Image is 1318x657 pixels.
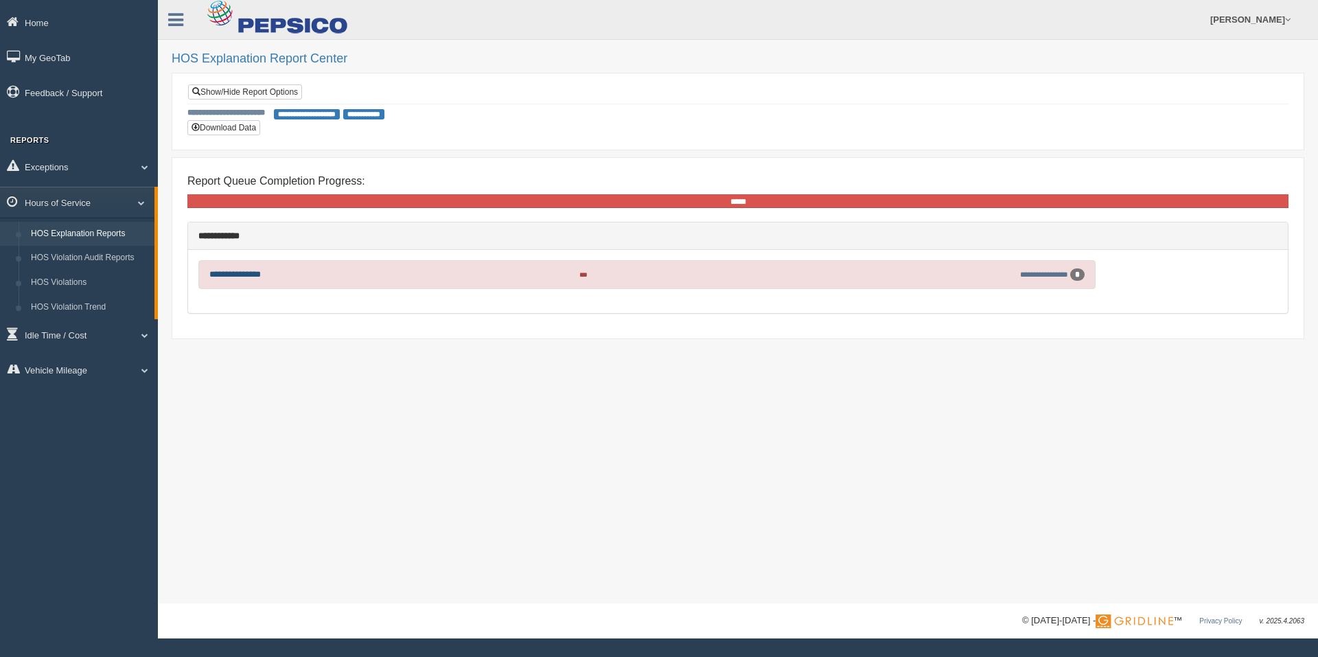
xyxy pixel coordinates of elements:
[25,246,154,270] a: HOS Violation Audit Reports
[1199,617,1242,625] a: Privacy Policy
[1096,614,1173,628] img: Gridline
[187,120,260,135] button: Download Data
[25,222,154,246] a: HOS Explanation Reports
[187,175,1288,187] h4: Report Queue Completion Progress:
[1260,617,1304,625] span: v. 2025.4.2063
[188,84,302,100] a: Show/Hide Report Options
[25,270,154,295] a: HOS Violations
[172,52,1304,66] h2: HOS Explanation Report Center
[25,295,154,320] a: HOS Violation Trend
[1022,614,1304,628] div: © [DATE]-[DATE] - ™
